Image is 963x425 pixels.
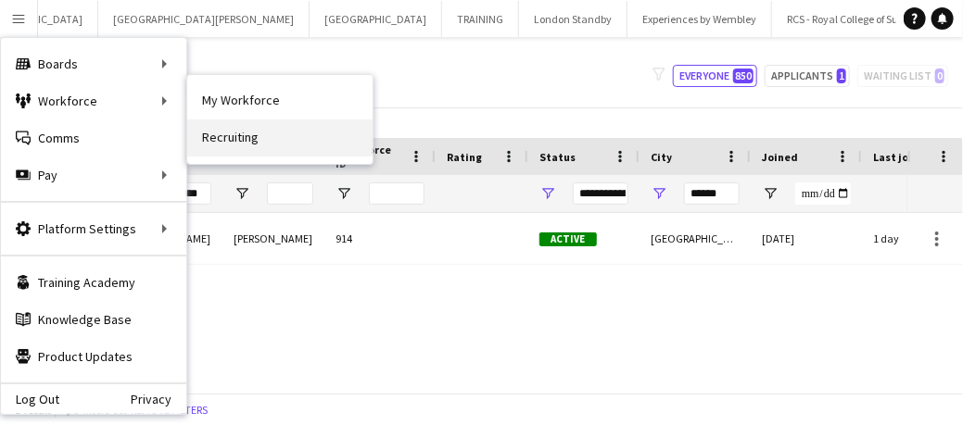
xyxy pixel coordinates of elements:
div: Boards [1,45,186,82]
a: Log Out [1,392,59,406]
div: [PERSON_NAME] [222,213,324,264]
div: [GEOGRAPHIC_DATA] [640,213,751,264]
span: Status [539,150,576,164]
button: [GEOGRAPHIC_DATA] [310,1,442,37]
button: Everyone850 [673,65,757,87]
button: TRAINING [442,1,519,37]
span: Last job [873,150,915,164]
div: Platform Settings [1,210,186,247]
input: City Filter Input [684,182,740,205]
span: 1 [837,69,846,83]
span: Active [539,232,597,246]
input: Workforce ID Filter Input [369,182,424,205]
a: Recruiting [187,119,373,156]
button: Open Filter Menu [234,185,250,202]
a: My Workforce [187,82,373,119]
a: Training Academy [1,264,186,301]
button: [GEOGRAPHIC_DATA][PERSON_NAME] [98,1,310,37]
input: Last Name Filter Input [267,182,313,205]
a: Comms [1,119,186,156]
div: [DATE] [751,213,862,264]
button: Open Filter Menu [539,185,556,202]
button: Open Filter Menu [651,185,667,202]
button: London Standby [519,1,627,37]
button: RCS - Royal College of Surgeons [772,1,945,37]
a: Privacy [131,392,186,406]
input: First Name Filter Input [165,182,211,205]
button: Applicants1 [765,65,850,87]
button: Open Filter Menu [762,185,779,202]
span: Joined [762,150,798,164]
div: Workforce [1,82,186,119]
input: Joined Filter Input [795,182,851,205]
div: Pay [1,156,186,194]
div: 914 [324,213,436,264]
span: Rating [447,150,482,164]
button: Experiences by Wembley [627,1,772,37]
span: 850 [733,69,754,83]
a: Product Updates [1,338,186,375]
span: City [651,150,672,164]
button: Open Filter Menu [336,185,352,202]
a: Knowledge Base [1,301,186,338]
